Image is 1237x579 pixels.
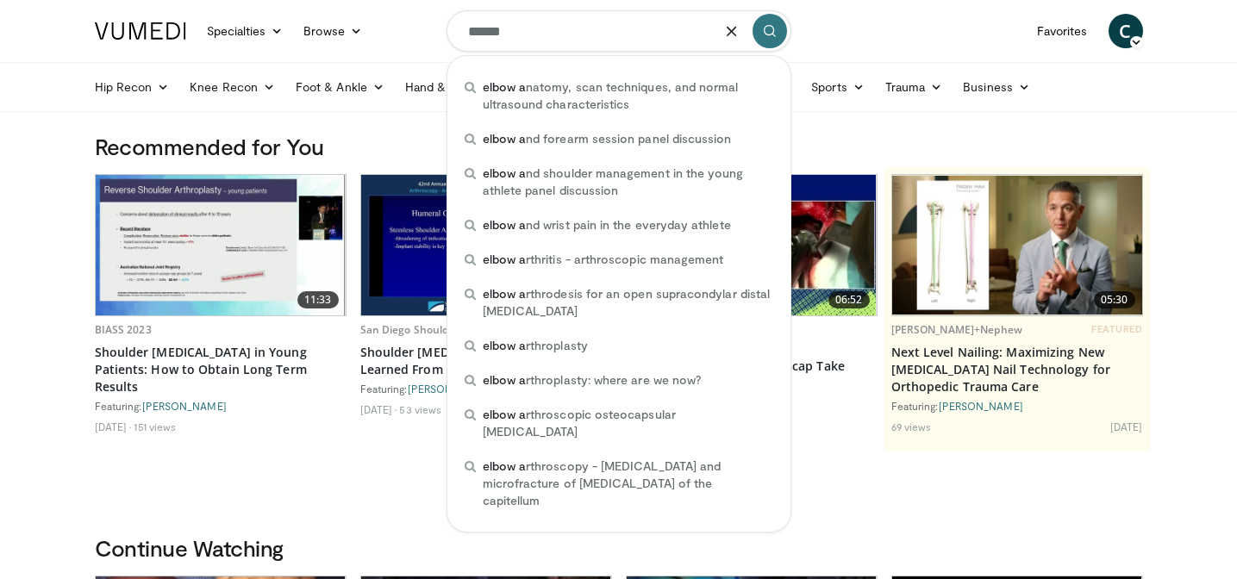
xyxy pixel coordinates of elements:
span: elbow a [483,79,527,94]
span: elbow a [483,252,527,266]
div: Featuring: [95,399,347,413]
li: 53 views [399,402,441,416]
a: Favorites [1027,14,1098,48]
a: Shoulder [MEDICAL_DATA] and Lessons Learned From Mayo Clinic Registry [360,344,612,378]
img: 1fa433ee-3a47-47ae-a0db-f357b7ea405c.620x360_q85_upscale.jpg [361,175,611,315]
li: [DATE] [1110,420,1143,433]
span: 11:33 [297,291,339,308]
span: rthrodesis for an open supracondylar distal [MEDICAL_DATA] [483,285,773,320]
span: rthroscopy - [MEDICAL_DATA] and microfracture of [MEDICAL_DATA] of the capitellum [483,458,773,509]
span: elbow a [483,131,527,146]
span: elbow a [483,338,527,352]
span: rthroplasty: where are we now? [483,371,702,389]
a: 11:33 [96,175,346,315]
input: Search topics, interventions [447,10,791,52]
a: Shoulder [MEDICAL_DATA] in Young Patients: How to Obtain Long Term Results [95,344,347,395]
li: [DATE] [95,420,132,433]
div: Featuring: [360,382,612,395]
a: Business [953,70,1040,104]
span: nd shoulder management in the young athlete panel discussion [483,165,773,199]
span: nd forearm session panel discussion [483,130,732,147]
div: Featuring: [891,399,1143,413]
a: 18:13 [361,175,611,315]
a: Specialties [197,14,294,48]
a: C [1109,14,1143,48]
a: Hand & Wrist [395,70,506,104]
span: FEATURED [1091,323,1142,335]
img: f5bb47d0-b35c-4442-9f96-a7b2c2350023.620x360_q85_upscale.jpg [892,176,1142,314]
a: [PERSON_NAME]+Nephew [891,322,1022,337]
span: elbow a [483,407,527,421]
span: 06:52 [828,291,870,308]
span: rthroscopic osteocapsular [MEDICAL_DATA] [483,406,773,440]
a: [PERSON_NAME] [939,400,1023,412]
h3: Continue Watching [95,534,1143,562]
a: [PERSON_NAME] [408,383,492,395]
a: BIASS 2023 [95,322,152,337]
span: elbow a [483,165,527,180]
a: Next Level Nailing: Maximizing New [MEDICAL_DATA] Nail Technology for Orthopedic Trauma Care [891,344,1143,395]
img: VuMedi Logo [95,22,186,40]
span: rthroplasty [483,337,588,354]
img: 848b0d8c-9639-4a48-b962-a715c7e0e0b6.620x360_q85_upscale.jpg [96,175,346,315]
li: 151 views [134,420,176,433]
span: 05:30 [1094,291,1135,308]
a: Foot & Ankle [285,70,395,104]
a: Browse [293,14,372,48]
a: Knee Recon [179,70,285,104]
li: 69 views [891,420,932,433]
span: elbow a [483,458,527,473]
li: [DATE] [360,402,397,416]
span: nd wrist pain in the everyday athlete [483,216,731,233]
span: elbow a [483,286,527,301]
span: natomy, scan techniques, and normal ultrasound characteristics [483,78,773,113]
a: Trauma [875,70,953,104]
a: Sports [801,70,875,104]
span: rthritis - arthroscopic management [483,251,724,268]
span: elbow a [483,372,527,387]
a: San Diego Shoulder Institute 2025 [360,322,534,337]
span: elbow a [483,217,527,232]
a: Hip Recon [84,70,180,104]
a: [PERSON_NAME] [142,400,227,412]
h3: Recommended for You [95,133,1143,160]
a: 05:30 [892,175,1142,315]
